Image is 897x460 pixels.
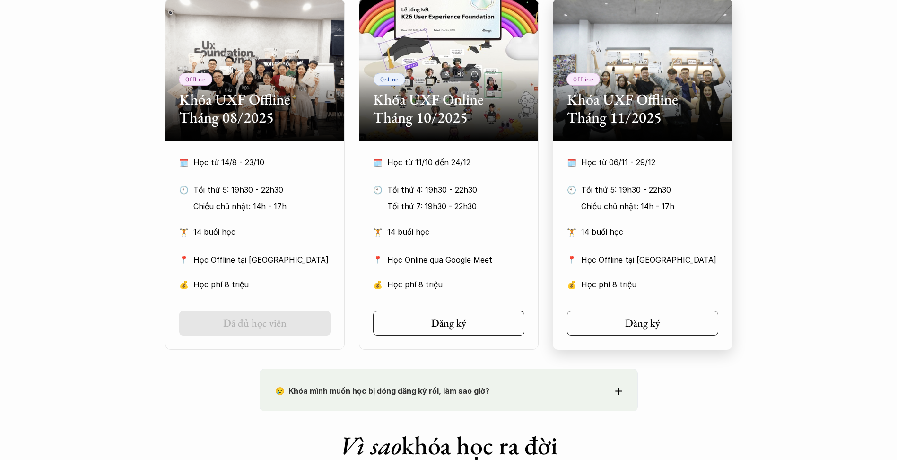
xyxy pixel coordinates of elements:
p: 📍 [179,255,189,264]
p: Học Offline tại [GEOGRAPHIC_DATA] [193,253,331,267]
p: 💰 [373,277,383,292]
h5: Đăng ký [431,317,466,329]
p: Học từ 06/11 - 29/12 [581,155,718,169]
a: Đăng ký [567,311,718,336]
p: Học phí 8 triệu [387,277,524,292]
p: Chiều chủ nhật: 14h - 17h [193,199,325,213]
h2: Khóa UXF Offline Tháng 11/2025 [567,90,718,127]
p: 🗓️ [567,155,576,169]
p: 📍 [373,255,383,264]
p: Chiều chủ nhật: 14h - 17h [581,199,713,213]
p: 14 buổi học [581,225,718,239]
p: 🗓️ [373,155,383,169]
p: Học phí 8 triệu [581,277,718,292]
p: 🕙 [373,183,383,197]
p: Tối thứ 4: 19h30 - 22h30 [387,183,519,197]
p: Học Offline tại [GEOGRAPHIC_DATA] [581,253,718,267]
h5: Đã đủ học viên [223,317,287,329]
p: 🏋️ [373,225,383,239]
a: Đăng ký [373,311,524,336]
h2: Khóa UXF Online Tháng 10/2025 [373,90,524,127]
p: 💰 [567,277,576,292]
p: 14 buổi học [193,225,331,239]
p: 14 buổi học [387,225,524,239]
p: 🕙 [567,183,576,197]
h5: Đăng ký [625,317,660,329]
p: 🏋️ [567,225,576,239]
p: 🗓️ [179,155,189,169]
p: Offline [573,76,593,82]
p: Tối thứ 5: 19h30 - 22h30 [581,183,713,197]
p: 🏋️ [179,225,189,239]
p: Học từ 11/10 đến 24/12 [387,155,524,169]
h2: Khóa UXF Offline Tháng 08/2025 [179,90,331,127]
p: Tối thứ 5: 19h30 - 22h30 [193,183,325,197]
p: Offline [185,76,205,82]
p: 🕙 [179,183,189,197]
p: Online [380,76,399,82]
p: Học Online qua Google Meet [387,253,524,267]
p: 📍 [567,255,576,264]
strong: 😢 Khóa mình muốn học bị đóng đăng ký rồi, làm sao giờ? [275,386,489,396]
p: Tối thứ 7: 19h30 - 22h30 [387,199,519,213]
p: Học phí 8 triệu [193,277,331,292]
p: 💰 [179,277,189,292]
p: Học từ 14/8 - 23/10 [193,155,331,169]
